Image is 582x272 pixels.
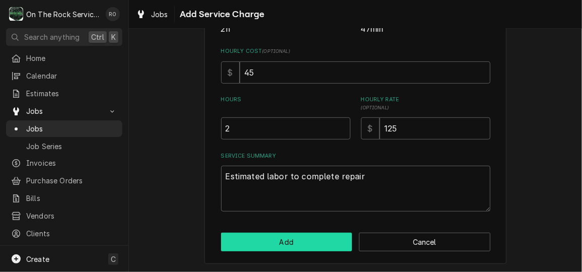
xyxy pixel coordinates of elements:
div: $ [361,117,380,140]
span: 47min [361,24,384,34]
div: Rich Ortega's Avatar [106,7,120,21]
a: Go to Pricebook [6,243,122,259]
a: Home [6,50,122,66]
span: Home [26,53,117,63]
div: Button Group [221,233,490,251]
span: Add Service Charge [177,8,265,21]
div: O [9,7,23,21]
div: $ [221,61,240,84]
span: ( optional ) [262,48,290,54]
span: Jobs [26,106,102,116]
span: Est. Job Duration [221,23,350,35]
span: Total Time Logged [361,23,490,35]
button: Add [221,233,352,251]
button: Search anythingCtrlK [6,28,122,46]
span: Ctrl [91,32,104,42]
a: Clients [6,225,122,242]
span: Job Series [26,141,117,152]
label: Hourly Rate [361,96,490,112]
div: [object Object] [221,96,350,140]
button: Cancel [359,233,490,251]
a: Go to Jobs [6,103,122,119]
label: Hours [221,96,350,112]
div: On The Rock Services [26,9,100,20]
div: Hourly Cost [221,47,490,83]
div: Button Group Row [221,233,490,251]
span: K [111,32,116,42]
span: Clients [26,228,117,239]
span: ( optional ) [361,105,389,110]
a: Bills [6,190,122,207]
textarea: Estimated labor to complete repair [221,166,490,211]
a: Job Series [6,138,122,155]
span: Jobs [26,123,117,134]
span: Bills [26,193,117,203]
span: 2h [221,24,230,34]
span: Purchase Orders [26,175,117,186]
div: [object Object] [361,96,490,140]
span: Invoices [26,158,117,168]
div: RO [106,7,120,21]
span: Calendar [26,71,117,81]
span: Create [26,255,49,263]
span: Estimates [26,88,117,99]
a: Invoices [6,155,122,171]
a: Jobs [6,120,122,137]
span: Jobs [151,9,168,20]
span: Search anything [24,32,80,42]
a: Vendors [6,208,122,224]
label: Service Summary [221,152,490,160]
a: Jobs [132,6,172,23]
span: C [111,254,116,264]
a: Purchase Orders [6,172,122,189]
div: On The Rock Services's Avatar [9,7,23,21]
a: Estimates [6,85,122,102]
label: Hourly Cost [221,47,490,55]
a: Calendar [6,67,122,84]
div: Service Summary [221,152,490,212]
span: Vendors [26,211,117,221]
